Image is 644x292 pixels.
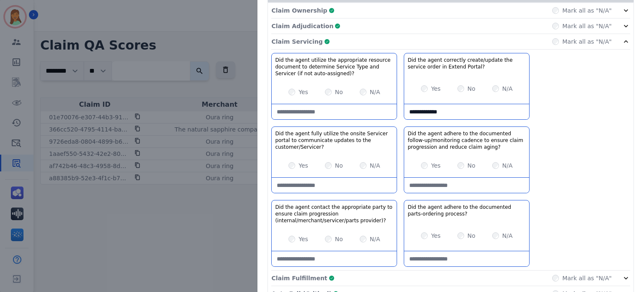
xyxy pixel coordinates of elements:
label: N/A [370,235,380,243]
p: Claim Adjudication [271,22,333,30]
label: N/A [502,84,513,93]
label: No [335,161,343,170]
label: Yes [299,235,308,243]
label: No [467,231,475,240]
h3: Did the agent adhere to the documented follow-up/monitoring cadence to ensure claim progression a... [408,130,526,150]
h3: Did the agent correctly create/update the service order in Extend Portal? [408,57,526,70]
label: Yes [431,84,441,93]
p: Claim Ownership [271,6,327,15]
label: Yes [299,161,308,170]
p: Claim Fulfillment [271,274,327,282]
label: Yes [299,88,308,96]
h3: Did the agent adhere to the documented parts-ordering process? [408,204,526,217]
h3: Did the agent utilize the appropriate resource document to determine Service Type and Servicer (i... [275,57,393,77]
label: No [467,84,475,93]
label: N/A [370,88,380,96]
label: Yes [431,161,441,170]
label: N/A [370,161,380,170]
label: Mark all as "N/A" [562,274,612,282]
p: Claim Servicing [271,37,322,46]
label: Mark all as "N/A" [562,22,612,30]
h3: Did the agent fully utilize the onsite Servicer portal to communicate updates to the customer/Ser... [275,130,393,150]
label: No [467,161,475,170]
label: No [335,235,343,243]
label: No [335,88,343,96]
label: Mark all as "N/A" [562,37,612,46]
label: N/A [502,231,513,240]
label: Mark all as "N/A" [562,6,612,15]
label: Yes [431,231,441,240]
h3: Did the agent contact the appropriate party to ensure claim progression (internal/merchant/servic... [275,204,393,224]
label: N/A [502,161,513,170]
